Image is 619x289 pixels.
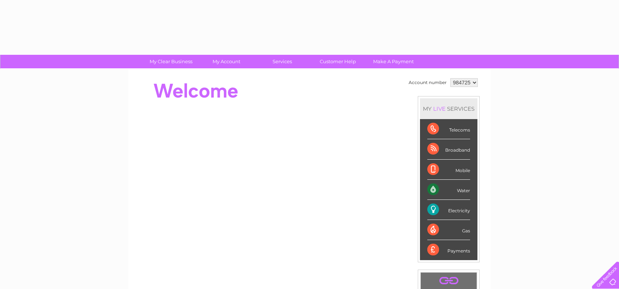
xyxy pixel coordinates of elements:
[427,139,470,159] div: Broadband
[427,180,470,200] div: Water
[423,274,475,287] a: .
[196,55,257,68] a: My Account
[427,200,470,220] div: Electricity
[427,160,470,180] div: Mobile
[427,240,470,260] div: Payments
[420,98,477,119] div: MY SERVICES
[432,105,447,112] div: LIVE
[141,55,201,68] a: My Clear Business
[407,76,449,89] td: Account number
[427,220,470,240] div: Gas
[308,55,368,68] a: Customer Help
[252,55,312,68] a: Services
[427,119,470,139] div: Telecoms
[363,55,424,68] a: Make A Payment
